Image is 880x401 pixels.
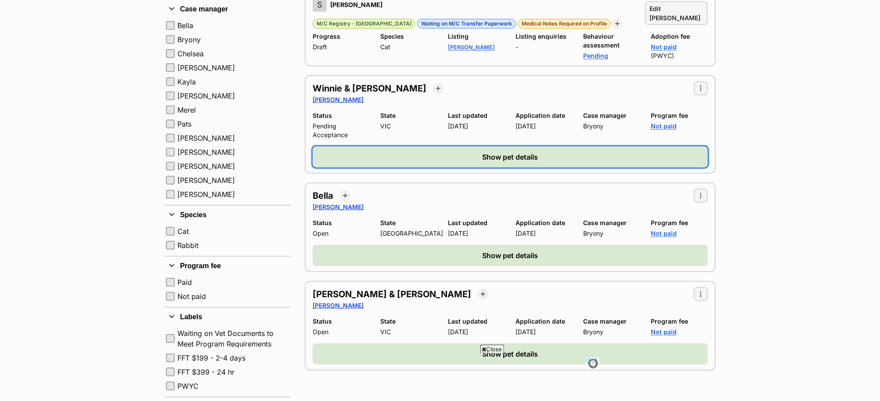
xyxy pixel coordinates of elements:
[483,250,538,261] span: Show pet details
[516,328,573,336] dd: [DATE]
[583,229,640,238] dd: Bryony
[177,20,289,31] label: Bella
[164,224,291,256] div: Species
[483,152,538,162] span: Show pet details
[164,326,291,397] div: Labels
[651,317,708,326] dt: Program fee
[651,111,708,120] dt: Program fee
[177,133,289,143] label: [PERSON_NAME]
[313,111,370,120] dt: Status
[583,122,640,131] dd: Bryony
[516,219,573,227] dt: Application date
[651,122,677,130] a: Not paid
[448,328,505,336] dd: [DATE]
[516,229,573,238] dd: [DATE]
[518,19,611,29] div: Medical Notes Required on Profile
[177,328,289,349] label: Waiting on Vet Documents to Meet Program Requirements
[164,260,291,272] button: Program fee
[177,240,289,251] label: Rabbit
[313,43,370,51] dd: Draft
[651,328,677,335] a: Not paid
[177,147,289,157] label: [PERSON_NAME]
[313,302,364,309] a: [PERSON_NAME]
[313,317,370,326] dt: Status
[177,291,289,302] label: Not paid
[313,219,370,227] dt: Status
[313,343,708,365] button: Show pet details
[516,43,573,51] dd: -
[583,219,640,227] dt: Case manager
[448,122,505,131] dd: [DATE]
[645,1,708,25] a: Edit [PERSON_NAME]
[483,349,538,359] span: Show pet details
[177,161,289,171] label: [PERSON_NAME]
[313,96,364,103] a: [PERSON_NAME]
[313,82,426,95] a: Winnie & [PERSON_NAME]
[164,18,291,205] div: Case manager
[313,19,415,29] div: M/C Registry - [GEOGRAPHIC_DATA]
[583,328,640,336] dd: Bryony
[583,317,640,326] dt: Case manager
[380,328,437,336] dd: VIC
[177,277,289,288] label: Paid
[313,229,370,238] dd: Open
[380,229,437,238] dd: [GEOGRAPHIC_DATA]
[480,345,504,354] span: Close
[164,209,291,221] button: Species
[516,317,573,326] dt: Application date
[516,122,573,131] dd: [DATE]
[380,317,437,326] dt: State
[164,275,291,307] div: Program fee
[448,111,505,120] dt: Last updated
[177,175,289,186] label: [PERSON_NAME]
[177,367,289,377] label: FFT $399 - 24 hr
[177,105,289,115] label: Merel
[177,48,289,59] label: Chelsea
[516,111,573,120] dt: Application date
[313,288,471,300] a: [PERSON_NAME] & [PERSON_NAME]
[313,146,708,168] button: Show pet details
[177,381,289,391] label: PWYC
[164,4,291,15] button: Case manager
[417,19,516,29] div: Waiting on M/C Transfer Paperwork
[651,43,677,51] a: Not paid
[516,32,573,41] dt: Listing enquiries
[448,219,505,227] dt: Last updated
[177,226,289,237] label: Cat
[164,311,291,323] button: Labels
[380,32,437,41] dt: Species
[380,219,437,227] dt: State
[313,122,370,139] dd: Pending Acceptance
[313,203,364,211] a: [PERSON_NAME]
[177,34,289,45] label: Bryony
[448,32,505,41] dt: Listing
[649,4,703,22] span: Edit [PERSON_NAME]
[177,119,289,129] label: Pats
[380,43,437,51] dd: Cat
[313,190,333,202] a: Bella
[313,328,370,336] dd: Open
[313,32,370,41] dt: Progress
[177,189,289,200] label: [PERSON_NAME]
[448,317,505,326] dt: Last updated
[651,52,674,59] span: (PWYC)
[313,245,708,266] button: Show pet details
[177,77,289,87] label: Kayla
[380,122,437,131] dd: VIC
[651,230,677,237] a: Not paid
[589,360,597,368] img: info.svg
[448,44,495,51] a: [PERSON_NAME]
[177,62,289,73] label: [PERSON_NAME]
[448,229,505,238] dd: [DATE]
[380,111,437,120] dt: State
[651,219,708,227] dt: Program fee
[583,52,608,59] a: Pending
[177,353,289,363] label: FFT $199 - 2-4 days
[651,32,708,41] dt: Adoption fee
[583,32,640,50] dt: Behaviour assessment
[583,111,640,120] dt: Case manager
[177,91,289,101] label: [PERSON_NAME]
